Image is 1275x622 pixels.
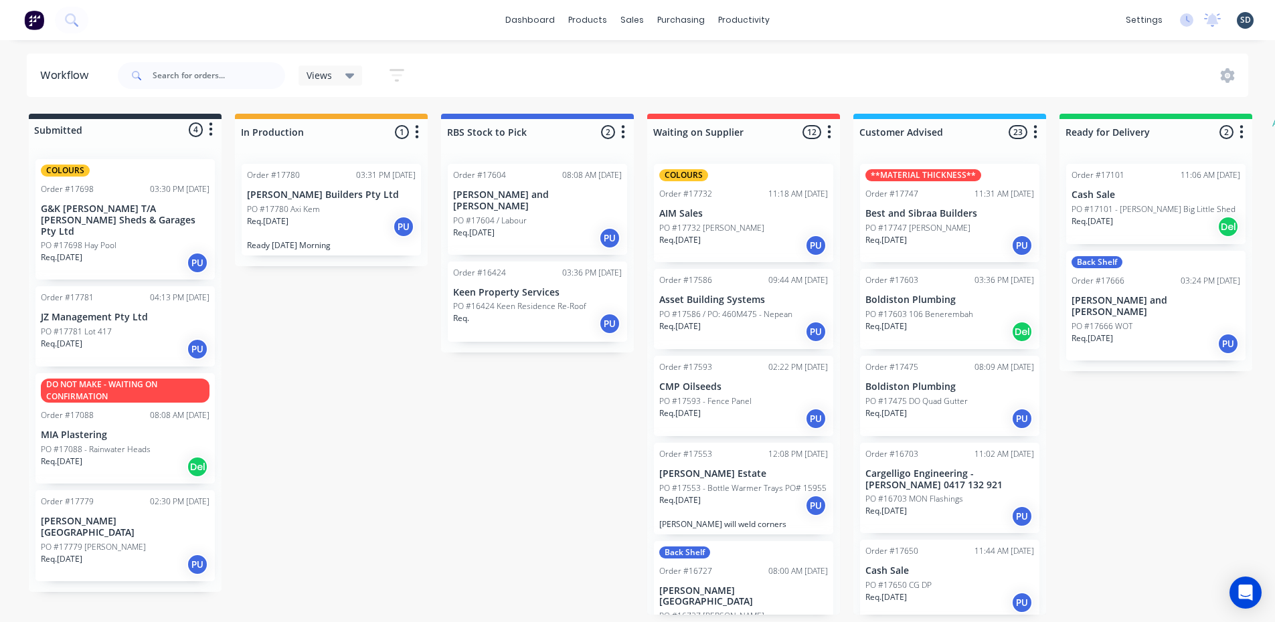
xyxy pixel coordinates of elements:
p: Req. [DATE] [865,591,907,603]
p: Req. [DATE] [865,320,907,332]
div: products [562,10,614,30]
p: Best and Sibraa Builders [865,208,1034,219]
div: settings [1119,10,1169,30]
div: Order #17732 [659,188,712,200]
div: 08:08 AM [DATE] [562,169,622,181]
p: Ready [DATE] Morning [247,240,416,250]
div: 11:06 AM [DATE] [1181,169,1240,181]
div: Del [1217,216,1239,237]
div: Order #17475 [865,361,918,373]
div: 11:44 AM [DATE] [974,545,1034,557]
div: PU [599,313,620,334]
p: PO #17779 [PERSON_NAME] [41,541,146,553]
p: [PERSON_NAME] Builders Pty Ltd [247,189,416,201]
div: 11:31 AM [DATE] [974,188,1034,200]
div: Order #17650 [865,545,918,557]
div: Order #17779 [41,496,94,508]
div: PU [1011,235,1033,256]
div: 03:31 PM [DATE] [356,169,416,181]
p: Req. [DATE] [659,320,701,332]
p: Asset Building Systems [659,294,828,306]
div: COLOURS [41,165,90,177]
p: PO #17732 [PERSON_NAME] [659,222,764,234]
div: PU [805,235,827,256]
div: DO NOT MAKE - WAITING ON CONFIRMATION [41,379,209,403]
p: PO #16703 MON Flashings [865,493,963,505]
div: Order #17698 [41,183,94,195]
div: Order #1642403:36 PM [DATE]Keen Property ServicesPO #16424 Keen Residence Re-RoofReq.PU [448,262,627,342]
div: Order #17586 [659,274,712,286]
p: [PERSON_NAME] and [PERSON_NAME] [1072,295,1240,318]
div: 08:09 AM [DATE] [974,361,1034,373]
div: PU [1217,333,1239,354]
div: Order #1778003:31 PM [DATE][PERSON_NAME] Builders Pty LtdPO #17780 Axi KemReq.[DATE]PUReady [DATE... [242,164,421,255]
div: **MATERIAL THICKNESS**Order #1774711:31 AM [DATE]Best and Sibraa BuildersPO #17747 [PERSON_NAME]R... [860,164,1039,262]
div: PU [1011,592,1033,613]
a: dashboard [499,10,562,30]
div: 03:36 PM [DATE] [562,267,622,279]
p: AIM Sales [659,208,828,219]
div: Order #16727 [659,565,712,577]
p: [PERSON_NAME] will weld corners [659,519,828,529]
p: Req. [DATE] [41,553,82,565]
div: PU [599,227,620,249]
div: Order #1765011:44 AM [DATE]Cash SalePO #17650 CG DPReq.[DATE]PU [860,540,1039,620]
p: PO #17101 - [PERSON_NAME] Big Little Shed [1072,203,1236,215]
div: PU [393,216,414,237]
div: COLOURSOrder #1769803:30 PM [DATE]G&K [PERSON_NAME] T/A [PERSON_NAME] Sheds & Garages Pty LtdPO #... [35,159,215,280]
p: [PERSON_NAME] Estate [659,468,828,480]
div: COLOURS [659,169,708,181]
div: Back Shelf [659,546,710,558]
p: Cargelligo Engineering - [PERSON_NAME] 0417 132 921 [865,468,1034,491]
div: Order #16703 [865,448,918,460]
div: Order #17780 [247,169,300,181]
div: PU [187,554,208,575]
div: Order #1670311:02 AM [DATE]Cargelligo Engineering - [PERSON_NAME] 0417 132 921PO #16703 MON Flash... [860,443,1039,534]
p: PO #17781 Lot 417 [41,326,112,338]
p: [PERSON_NAME][GEOGRAPHIC_DATA] [659,585,828,608]
p: Req. [DATE] [659,494,701,506]
div: Order #1755312:08 PM [DATE][PERSON_NAME] EstatePO #17553 - Bottle Warmer Trays PO# 15955Req.[DATE... [654,443,833,534]
p: Keen Property Services [453,287,622,298]
div: Order #1778104:13 PM [DATE]JZ Management Pty LtdPO #17781 Lot 417Req.[DATE]PU [35,286,215,367]
div: Del [1011,321,1033,342]
p: Req. [DATE] [865,505,907,517]
p: Req. [DATE] [453,227,495,239]
p: Boldiston Plumbing [865,294,1034,306]
p: PO #17586 / PO: 460M475 - Nepean [659,308,792,320]
div: PU [1011,408,1033,429]
div: Order #17604 [453,169,506,181]
div: Order #1747508:09 AM [DATE]Boldiston PlumbingPO #17475 DO Quad GutterReq.[DATE]PU [860,356,1039,436]
div: PU [805,495,827,516]
p: CMP Oilseeds [659,381,828,393]
p: Req. [DATE] [41,455,82,468]
div: sales [614,10,651,30]
div: Order #17101 [1072,169,1124,181]
div: PU [805,321,827,342]
div: Order #17593 [659,361,712,373]
p: PO #17603 106 Benerembah [865,308,973,320]
div: 11:02 AM [DATE] [974,448,1034,460]
div: Order #1710111:06 AM [DATE]Cash SalePO #17101 - [PERSON_NAME] Big Little ShedReq.[DATE]Del [1066,164,1246,244]
div: PU [805,408,827,429]
p: PO #17604 / Labour [453,215,527,227]
img: Factory [24,10,44,30]
div: 03:30 PM [DATE] [150,183,209,195]
div: Order #1760303:36 PM [DATE]Boldiston PlumbingPO #17603 106 BenerembahReq.[DATE]Del [860,269,1039,349]
div: COLOURSOrder #1773211:18 AM [DATE]AIM SalesPO #17732 [PERSON_NAME]Req.[DATE]PU [654,164,833,262]
p: PO #17088 - Rainwater Heads [41,443,151,455]
div: 03:36 PM [DATE] [974,274,1034,286]
p: PO #17747 [PERSON_NAME] [865,222,970,234]
div: Order #1759302:22 PM [DATE]CMP OilseedsPO #17593 - Fence PanelReq.[DATE]PU [654,356,833,436]
div: Order #17553 [659,448,712,460]
p: Req. [DATE] [865,407,907,419]
p: [PERSON_NAME][GEOGRAPHIC_DATA] [41,516,209,538]
p: MIA Plastering [41,429,209,441]
p: PO #17780 Axi Kem [247,203,320,215]
p: Req. [DATE] [1072,215,1113,227]
div: 03:24 PM [DATE] [1181,275,1240,287]
div: **MATERIAL THICKNESS** [865,169,981,181]
p: Req. [DATE] [865,234,907,246]
div: Workflow [40,68,95,84]
div: PU [1011,506,1033,527]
